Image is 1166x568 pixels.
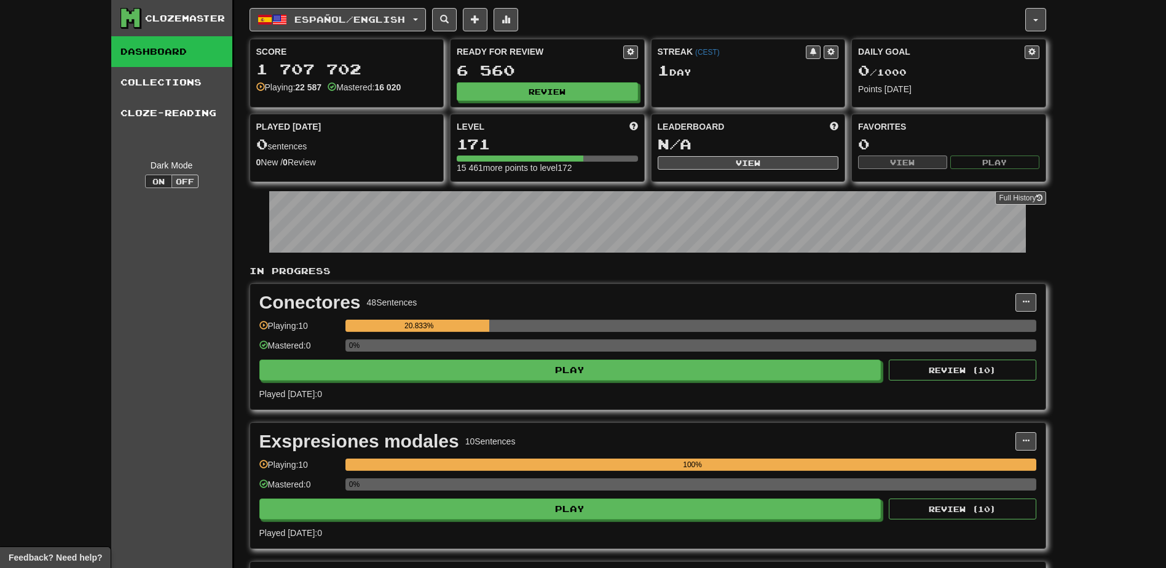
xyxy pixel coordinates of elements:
[658,45,806,58] div: Streak
[294,14,405,25] span: Español / English
[457,120,484,133] span: Level
[250,8,426,31] button: Español/English
[457,136,638,152] div: 171
[858,156,947,169] button: View
[259,339,339,360] div: Mastered: 0
[658,156,839,170] button: View
[259,528,322,538] span: Played [DATE]: 0
[658,120,725,133] span: Leaderboard
[658,135,691,152] span: N/A
[259,360,881,381] button: Play
[283,157,288,167] strong: 0
[171,175,199,188] button: Off
[256,157,261,167] strong: 0
[457,45,623,58] div: Ready for Review
[259,320,339,340] div: Playing: 10
[120,159,223,172] div: Dark Mode
[349,320,489,332] div: 20.833%
[889,360,1036,381] button: Review (10)
[889,499,1036,519] button: Review (10)
[111,67,232,98] a: Collections
[830,120,838,133] span: This week in points, UTC
[9,551,102,564] span: Open feedback widget
[259,459,339,479] div: Playing: 10
[465,435,516,448] div: 10 Sentences
[259,432,459,451] div: Exspresiones modales
[432,8,457,31] button: Search sentences
[259,499,881,519] button: Play
[256,45,438,58] div: Score
[858,83,1039,95] div: Points [DATE]
[259,293,361,312] div: Conectores
[145,175,172,188] button: On
[858,67,907,77] span: / 1000
[145,12,225,25] div: Clozemaster
[457,82,638,101] button: Review
[457,162,638,174] div: 15 461 more points to level 172
[367,296,417,309] div: 48 Sentences
[250,265,1046,277] p: In Progress
[349,459,1036,471] div: 100%
[950,156,1039,169] button: Play
[256,135,268,152] span: 0
[256,81,322,93] div: Playing:
[695,48,720,57] a: (CEST)
[995,191,1046,205] a: Full History
[858,136,1039,152] div: 0
[256,156,438,168] div: New / Review
[256,136,438,152] div: sentences
[374,82,401,92] strong: 16 020
[259,389,322,399] span: Played [DATE]: 0
[858,61,870,79] span: 0
[629,120,638,133] span: Score more points to level up
[256,120,321,133] span: Played [DATE]
[858,45,1025,59] div: Daily Goal
[494,8,518,31] button: More stats
[295,82,321,92] strong: 22 587
[463,8,487,31] button: Add sentence to collection
[858,120,1039,133] div: Favorites
[256,61,438,77] div: 1 707 702
[658,61,669,79] span: 1
[658,63,839,79] div: Day
[111,36,232,67] a: Dashboard
[111,98,232,128] a: Cloze-Reading
[457,63,638,78] div: 6 560
[259,478,339,499] div: Mastered: 0
[328,81,401,93] div: Mastered:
